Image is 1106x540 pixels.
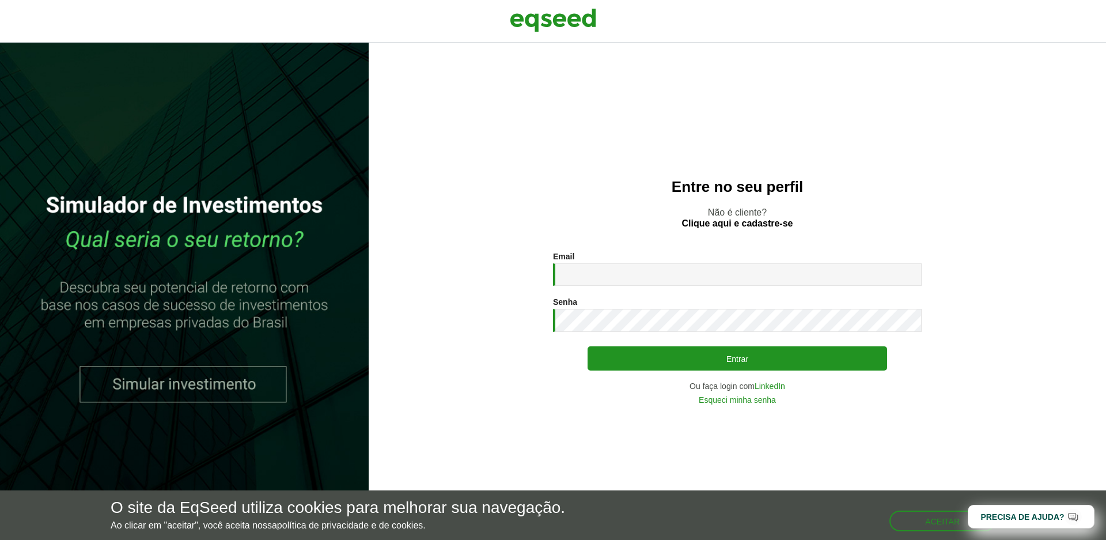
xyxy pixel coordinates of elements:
[111,499,565,517] h5: O site da EqSeed utiliza cookies para melhorar sua navegação.
[277,521,423,530] a: política de privacidade e de cookies
[755,382,785,390] a: LinkedIn
[510,6,596,35] img: EqSeed Logo
[588,346,887,371] button: Entrar
[553,298,577,306] label: Senha
[392,207,1083,229] p: Não é cliente?
[699,396,776,404] a: Esqueci minha senha
[553,252,574,260] label: Email
[553,382,922,390] div: Ou faça login com
[889,511,995,531] button: Aceitar
[111,520,565,531] p: Ao clicar em "aceitar", você aceita nossa .
[682,219,793,228] a: Clique aqui e cadastre-se
[392,179,1083,195] h2: Entre no seu perfil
